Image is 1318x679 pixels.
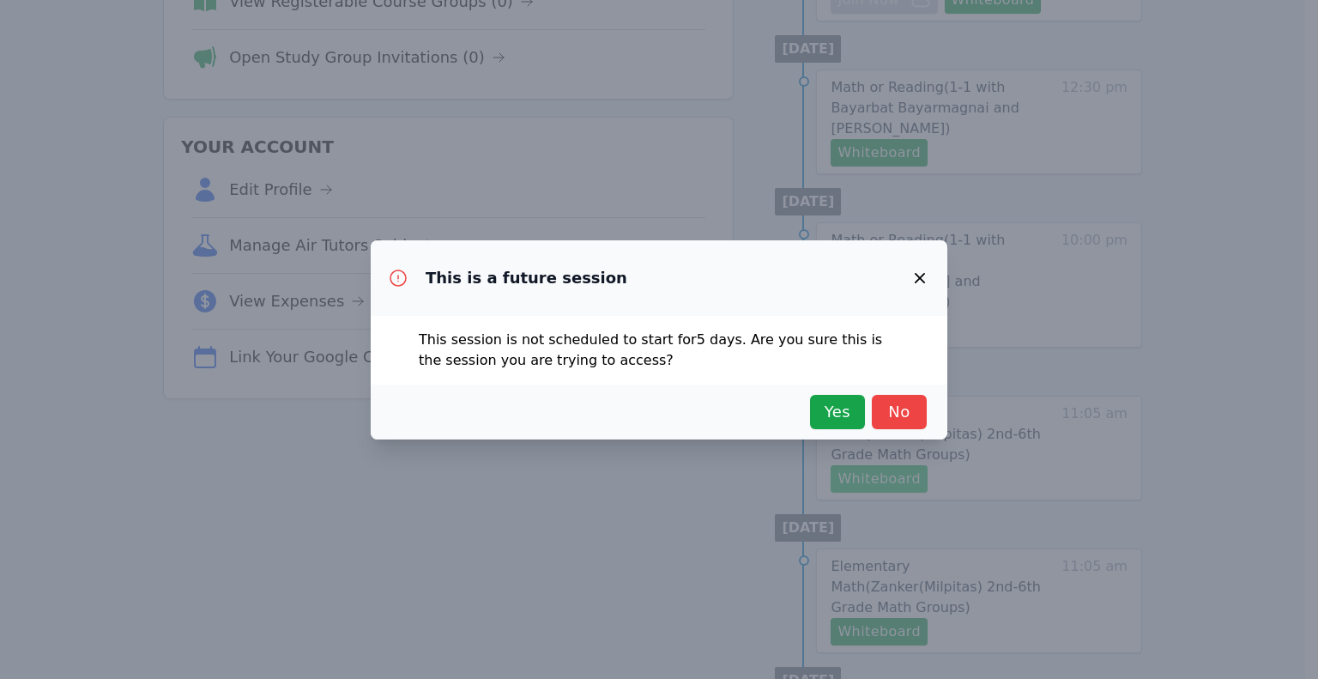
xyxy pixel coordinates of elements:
[880,400,918,424] span: No
[872,395,927,429] button: No
[419,330,899,371] p: This session is not scheduled to start for 5 days . Are you sure this is the session you are tryi...
[426,268,627,288] h3: This is a future session
[810,395,865,429] button: Yes
[819,400,856,424] span: Yes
